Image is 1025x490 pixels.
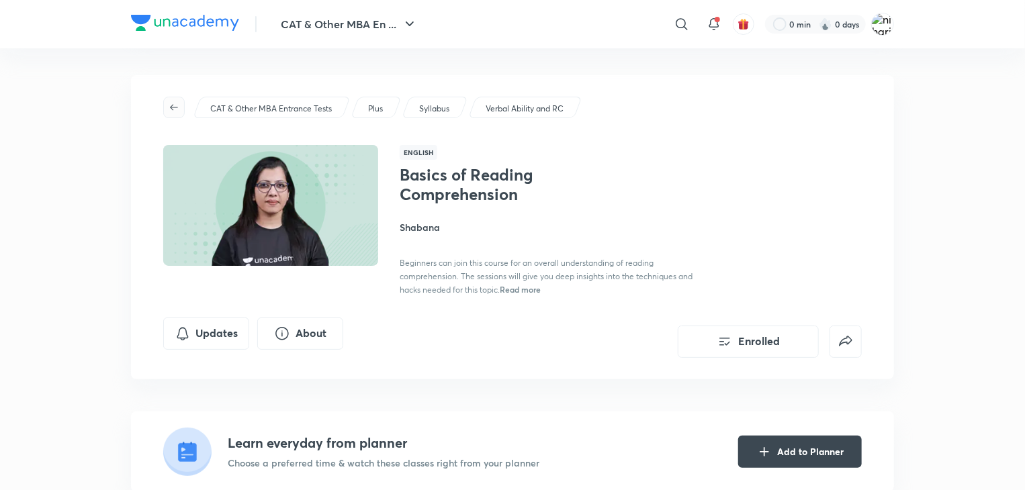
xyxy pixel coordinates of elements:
img: Company Logo [131,15,239,31]
a: Verbal Ability and RC [484,103,566,115]
span: Read more [500,284,541,295]
img: streak [819,17,832,31]
p: Verbal Ability and RC [486,103,564,115]
p: CAT & Other MBA Entrance Tests [210,103,332,115]
span: English [400,145,437,160]
img: Thumbnail [161,144,380,267]
a: CAT & Other MBA Entrance Tests [208,103,335,115]
button: CAT & Other MBA En ... [273,11,426,38]
button: About [257,317,343,350]
h1: Basics of Reading Comprehension [400,165,619,204]
button: false [830,326,862,358]
h4: Shabana [400,220,701,234]
button: Enrolled [678,326,819,358]
a: Plus [366,103,386,115]
button: Updates [163,317,249,350]
a: Company Logo [131,15,239,34]
p: Syllabus [419,103,449,115]
button: avatar [733,13,754,35]
h4: Learn everyday from planner [228,433,539,453]
a: Syllabus [417,103,452,115]
span: Beginners can join this course for an overall understanding of reading comprehension. The session... [400,258,693,295]
p: Choose a preferred time & watch these classes right from your planner [228,456,539,470]
img: niharika rao [871,13,894,36]
button: Add to Planner [738,436,862,468]
p: Plus [368,103,383,115]
img: avatar [738,18,750,30]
